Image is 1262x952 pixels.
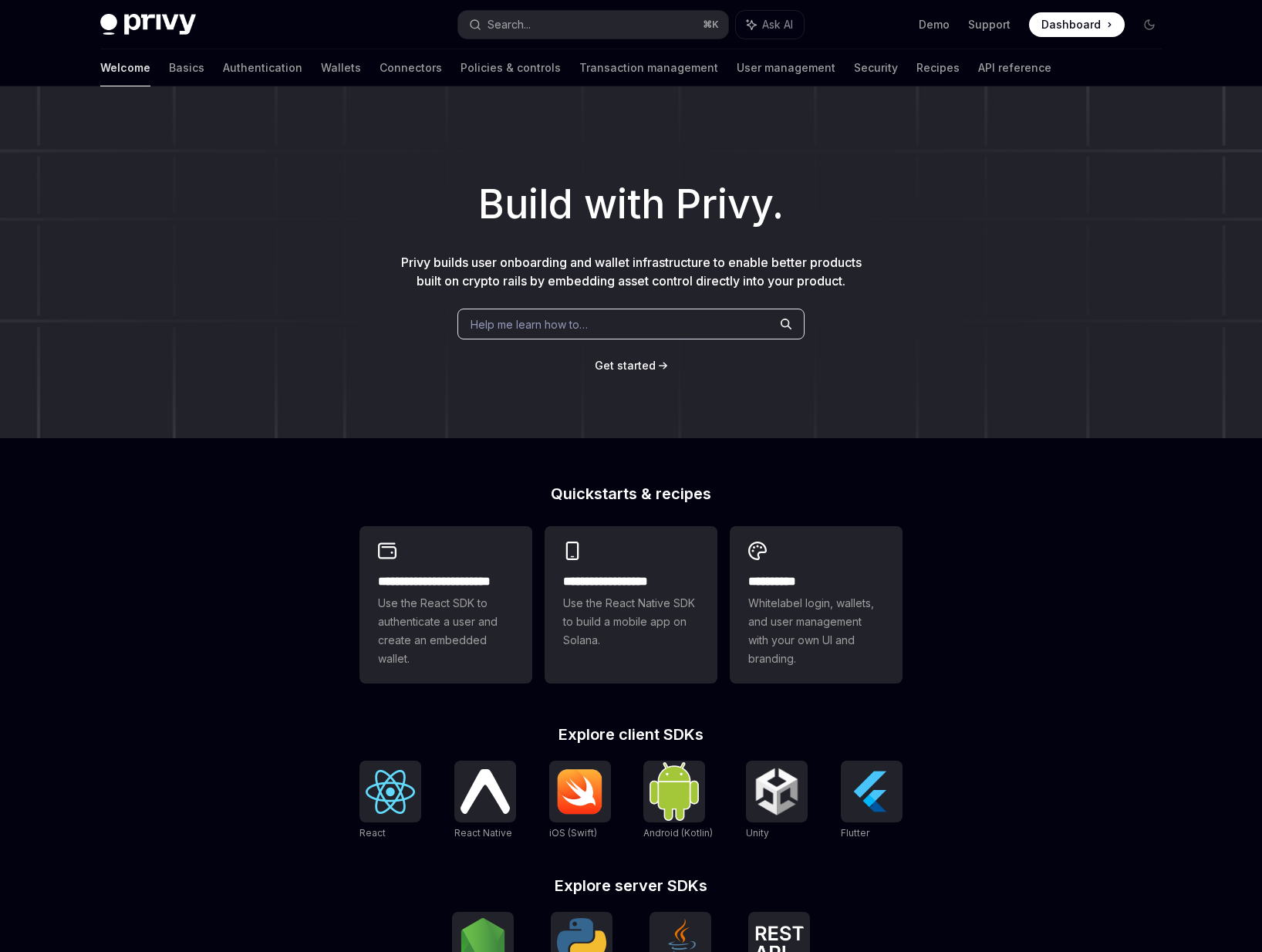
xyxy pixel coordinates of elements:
button: Search...⌘K [458,11,728,39]
img: Unity [752,767,801,816]
button: Ask AI [736,11,804,39]
a: Get started [595,358,656,373]
a: Authentication [223,49,302,86]
span: Use the React SDK to authenticate a user and create an embedded wallet. [378,594,514,668]
a: Connectors [380,49,442,86]
a: UnityUnity [746,761,808,841]
span: Get started [595,359,656,372]
span: React Native [454,827,512,839]
img: dark logo [100,14,196,35]
span: Help me learn how to… [471,316,588,333]
span: Whitelabel login, wallets, and user management with your own UI and branding. [748,594,884,668]
a: Support [968,17,1011,32]
img: Flutter [847,767,896,816]
a: ReactReact [359,761,421,841]
span: Ask AI [762,17,793,32]
a: Transaction management [579,49,718,86]
h2: Explore server SDKs [359,878,903,893]
a: Dashboard [1029,12,1125,37]
span: Dashboard [1041,17,1101,32]
button: Toggle dark mode [1137,12,1162,37]
span: Android (Kotlin) [643,827,713,839]
div: Search... [488,15,531,34]
h2: Explore client SDKs [359,727,903,742]
a: Basics [169,49,204,86]
img: React [366,770,415,814]
img: iOS (Swift) [555,768,605,815]
a: Welcome [100,49,150,86]
span: Privy builds user onboarding and wallet infrastructure to enable better products built on crypto ... [401,255,862,289]
a: FlutterFlutter [841,761,903,841]
span: Flutter [841,827,869,839]
a: Security [854,49,898,86]
h2: Quickstarts & recipes [359,486,903,501]
span: ⌘ K [703,19,719,31]
a: Policies & controls [461,49,561,86]
span: Unity [746,827,769,839]
a: Android (Kotlin)Android (Kotlin) [643,761,713,841]
a: **** *****Whitelabel login, wallets, and user management with your own UI and branding. [730,526,903,684]
span: iOS (Swift) [549,827,597,839]
img: React Native [461,769,510,813]
span: React [359,827,386,839]
a: Demo [919,17,950,32]
span: Use the React Native SDK to build a mobile app on Solana. [563,594,699,650]
a: React NativeReact Native [454,761,516,841]
a: Wallets [321,49,361,86]
a: User management [737,49,835,86]
h1: Build with Privy. [25,174,1237,235]
img: Android (Kotlin) [650,762,699,820]
a: iOS (Swift)iOS (Swift) [549,761,611,841]
a: API reference [978,49,1051,86]
a: **** **** **** ***Use the React Native SDK to build a mobile app on Solana. [545,526,717,684]
a: Recipes [916,49,960,86]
